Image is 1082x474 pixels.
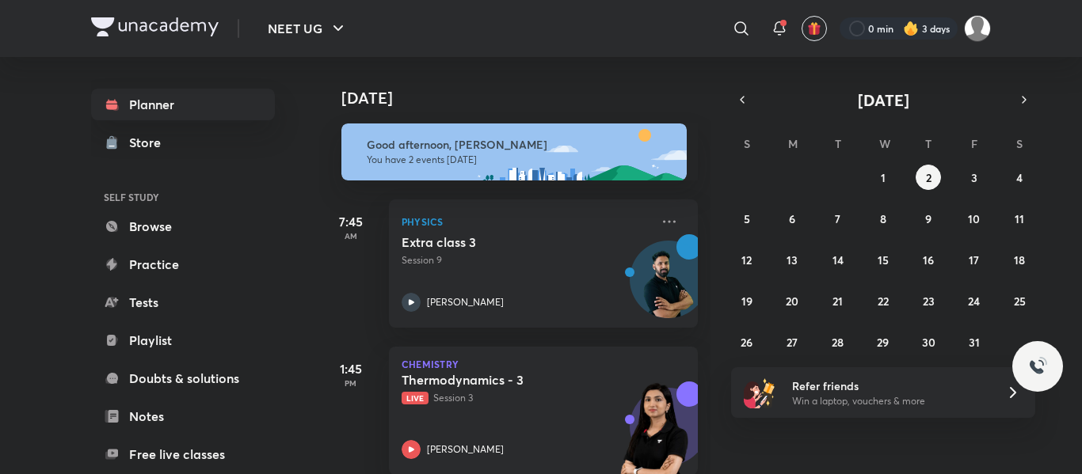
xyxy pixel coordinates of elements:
[341,89,714,108] h4: [DATE]
[744,136,750,151] abbr: Sunday
[962,247,987,272] button: October 17, 2025
[319,212,383,231] h5: 7:45
[91,17,219,36] img: Company Logo
[878,294,889,309] abbr: October 22, 2025
[881,170,886,185] abbr: October 1, 2025
[741,294,752,309] abbr: October 19, 2025
[779,329,805,355] button: October 27, 2025
[962,165,987,190] button: October 3, 2025
[129,133,170,152] div: Store
[91,89,275,120] a: Planner
[91,286,275,318] a: Tests
[258,13,357,44] button: NEET UG
[923,294,935,309] abbr: October 23, 2025
[832,252,844,267] abbr: October 14, 2025
[402,234,599,250] h5: Extra class 3
[91,248,275,280] a: Practice
[969,252,979,267] abbr: October 17, 2025
[341,123,687,180] img: afternoon
[877,335,889,350] abbr: October 29, 2025
[926,170,932,185] abbr: October 2, 2025
[744,377,775,408] img: referral
[1007,165,1032,190] button: October 4, 2025
[916,247,941,272] button: October 16, 2025
[916,206,941,231] button: October 9, 2025
[871,247,896,272] button: October 15, 2025
[968,294,980,309] abbr: October 24, 2025
[91,362,275,394] a: Doubts & solutions
[962,206,987,231] button: October 10, 2025
[971,136,977,151] abbr: Friday
[789,211,795,226] abbr: October 6, 2025
[788,136,798,151] abbr: Monday
[858,89,909,111] span: [DATE]
[835,211,840,226] abbr: October 7, 2025
[427,295,504,309] p: [PERSON_NAME]
[922,335,935,350] abbr: October 30, 2025
[91,17,219,40] a: Company Logo
[925,136,932,151] abbr: Thursday
[91,400,275,432] a: Notes
[871,329,896,355] button: October 29, 2025
[402,253,650,267] p: Session 9
[1014,294,1026,309] abbr: October 25, 2025
[878,252,889,267] abbr: October 15, 2025
[832,335,844,350] abbr: October 28, 2025
[787,252,798,267] abbr: October 13, 2025
[1016,136,1023,151] abbr: Saturday
[744,211,750,226] abbr: October 5, 2025
[916,288,941,313] button: October 23, 2025
[402,392,429,404] span: Live
[802,16,827,41] button: avatar
[962,288,987,313] button: October 24, 2025
[825,288,851,313] button: October 21, 2025
[971,170,977,185] abbr: October 3, 2025
[792,377,987,394] h6: Refer friends
[1028,357,1047,376] img: ttu
[1016,170,1023,185] abbr: October 4, 2025
[367,138,672,152] h6: Good afternoon, [PERSON_NAME]
[1007,288,1032,313] button: October 25, 2025
[319,378,383,388] p: PM
[91,324,275,356] a: Playlist
[916,165,941,190] button: October 2, 2025
[753,89,1013,111] button: [DATE]
[969,335,980,350] abbr: October 31, 2025
[825,247,851,272] button: October 14, 2025
[825,206,851,231] button: October 7, 2025
[91,127,275,158] a: Store
[1007,247,1032,272] button: October 18, 2025
[779,247,805,272] button: October 13, 2025
[832,294,843,309] abbr: October 21, 2025
[91,184,275,210] h6: SELF STUDY
[402,212,650,231] p: Physics
[880,211,886,226] abbr: October 8, 2025
[402,391,650,405] p: Session 3
[871,206,896,231] button: October 8, 2025
[779,206,805,231] button: October 6, 2025
[734,329,760,355] button: October 26, 2025
[427,442,504,457] p: [PERSON_NAME]
[734,288,760,313] button: October 19, 2025
[402,359,685,369] p: Chemistry
[807,21,821,36] img: avatar
[835,136,841,151] abbr: Tuesday
[319,231,383,241] p: AM
[734,247,760,272] button: October 12, 2025
[1007,206,1032,231] button: October 11, 2025
[91,210,275,242] a: Browse
[792,394,987,408] p: Win a laptop, vouchers & more
[962,329,987,355] button: October 31, 2025
[779,288,805,313] button: October 20, 2025
[319,359,383,378] h5: 1:45
[916,329,941,355] button: October 30, 2025
[367,154,672,166] p: You have 2 events [DATE]
[734,206,760,231] button: October 5, 2025
[879,136,890,151] abbr: Wednesday
[1015,211,1024,226] abbr: October 11, 2025
[903,21,919,36] img: streak
[91,438,275,470] a: Free live classes
[741,335,752,350] abbr: October 26, 2025
[871,165,896,190] button: October 1, 2025
[786,294,798,309] abbr: October 20, 2025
